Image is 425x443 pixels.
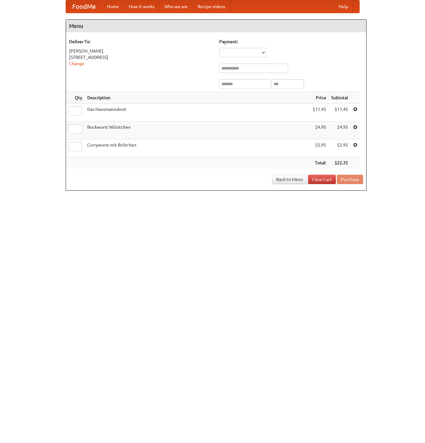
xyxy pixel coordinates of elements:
[308,175,336,184] a: Clear Cart
[124,0,159,13] a: How it works
[66,20,366,32] h4: Menu
[159,0,193,13] a: Who we are
[329,139,351,157] td: $5.95
[69,39,213,45] h5: Deliver To:
[69,48,213,54] div: [PERSON_NAME]
[310,121,329,139] td: $4.95
[310,92,329,104] th: Price
[102,0,124,13] a: Home
[272,175,307,184] a: Back to Menu
[219,39,363,45] h5: Payment:
[85,92,310,104] th: Description
[334,0,353,13] a: Help
[329,92,351,104] th: Subtotal
[337,175,363,184] button: Purchase
[310,104,329,121] td: $11.45
[329,104,351,121] td: $11.45
[85,121,310,139] td: Bockwurst Würstchen
[193,0,230,13] a: Recipe videos
[329,157,351,169] th: $22.35
[85,104,310,121] td: Das Hausmannskost
[310,139,329,157] td: $5.95
[310,157,329,169] th: Total:
[66,92,85,104] th: Qty
[69,54,213,60] div: [STREET_ADDRESS]
[69,61,84,66] a: Change
[85,139,310,157] td: Currywurst mit Brötchen
[66,0,102,13] a: FoodMe
[329,121,351,139] td: $4.95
